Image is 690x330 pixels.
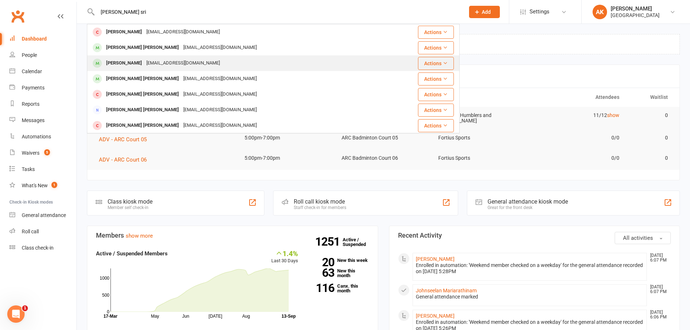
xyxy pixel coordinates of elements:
[22,85,45,91] div: Payments
[335,150,432,167] td: ARC Badminton Court 06
[529,88,626,106] th: Attendees
[22,150,39,156] div: Waivers
[9,7,27,25] a: Clubworx
[626,107,674,124] td: 0
[104,27,144,37] div: [PERSON_NAME]
[22,68,42,74] div: Calendar
[238,129,335,146] td: 5:00pm-7:00pm
[294,205,346,210] div: Staff check-in for members
[104,105,181,115] div: [PERSON_NAME] [PERSON_NAME]
[418,57,454,70] button: Actions
[9,31,76,47] a: Dashboard
[104,42,181,53] div: [PERSON_NAME] [PERSON_NAME]
[9,80,76,96] a: Payments
[22,101,39,107] div: Reports
[626,88,674,106] th: Waitlist
[529,129,626,146] td: 0/0
[9,177,76,194] a: What's New1
[482,9,491,15] span: Add
[9,224,76,240] a: Roll call
[416,288,477,293] a: Johnseelan Mariarathinam
[398,232,671,239] h3: Recent Activity
[416,313,455,319] a: [PERSON_NAME]
[623,235,653,241] span: All activities
[530,4,549,20] span: Settings
[647,310,670,319] time: [DATE] 6:06 PM
[418,41,454,54] button: Actions
[626,150,674,167] td: 0
[22,212,66,218] div: General attendance
[9,145,76,161] a: Waivers 5
[432,129,529,146] td: Fortius Sports
[181,42,259,53] div: [EMAIL_ADDRESS][DOMAIN_NAME]
[309,284,369,293] a: 116Canx. this month
[469,6,500,18] button: Add
[647,285,670,294] time: [DATE] 6:07 PM
[144,58,222,68] div: [EMAIL_ADDRESS][DOMAIN_NAME]
[418,104,454,117] button: Actions
[432,88,529,106] th: Trainer
[104,120,181,131] div: [PERSON_NAME] [PERSON_NAME]
[22,36,47,42] div: Dashboard
[181,105,259,115] div: [EMAIL_ADDRESS][DOMAIN_NAME]
[529,150,626,167] td: 0/0
[181,120,259,131] div: [EMAIL_ADDRESS][DOMAIN_NAME]
[418,88,454,101] button: Actions
[418,119,454,132] button: Actions
[9,207,76,224] a: General attendance kiosk mode
[9,129,76,145] a: Automations
[95,7,460,17] input: Search...
[7,305,25,323] iframe: Intercom live chat
[22,245,54,251] div: Class check-in
[309,257,334,268] strong: 20
[96,250,168,257] strong: Active / Suspended Members
[343,232,375,252] a: 1251Active / Suspended
[9,63,76,80] a: Calendar
[44,149,50,155] span: 5
[418,72,454,85] button: Actions
[593,5,607,19] div: AK
[22,166,35,172] div: Tasks
[488,198,568,205] div: General attendance kiosk mode
[432,150,529,167] td: Fortius Sports
[309,268,369,278] a: 63New this month
[647,253,670,263] time: [DATE] 6:07 PM
[99,135,152,144] button: ADV - ARC Court 05
[104,58,144,68] div: [PERSON_NAME]
[238,150,335,167] td: 5:00pm-7:00pm
[22,117,45,123] div: Messages
[416,294,644,300] div: General attendance marked
[99,136,147,143] span: ADV - ARC Court 05
[22,305,28,311] span: 1
[9,96,76,112] a: Reports
[99,156,147,163] span: ADV - ARC Court 06
[615,232,671,244] button: All activities
[104,89,181,100] div: [PERSON_NAME] [PERSON_NAME]
[144,27,222,37] div: [EMAIL_ADDRESS][DOMAIN_NAME]
[432,107,529,130] td: Heymard Humblers and [PERSON_NAME]
[529,107,626,124] td: 11/12
[416,262,644,275] div: Enrolled in automation: 'Weekend member checked on a weekday' for the general attendance recorded...
[22,183,48,188] div: What's New
[108,198,152,205] div: Class kiosk mode
[9,112,76,129] a: Messages
[607,112,619,118] a: show
[108,205,152,210] div: Member self check-in
[51,182,57,188] span: 1
[181,74,259,84] div: [EMAIL_ADDRESS][DOMAIN_NAME]
[315,236,343,247] strong: 1251
[611,5,660,12] div: [PERSON_NAME]
[22,134,51,139] div: Automations
[416,256,455,262] a: [PERSON_NAME]
[9,47,76,63] a: People
[9,240,76,256] a: Class kiosk mode
[126,233,153,239] a: show more
[309,267,334,278] strong: 63
[611,12,660,18] div: [GEOGRAPHIC_DATA]
[104,74,181,84] div: [PERSON_NAME] [PERSON_NAME]
[22,52,37,58] div: People
[99,155,152,164] button: ADV - ARC Court 06
[181,89,259,100] div: [EMAIL_ADDRESS][DOMAIN_NAME]
[271,249,298,257] div: 1.4%
[309,258,369,263] a: 20New this week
